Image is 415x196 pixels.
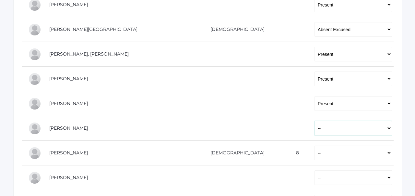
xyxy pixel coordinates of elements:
a: [PERSON_NAME], [PERSON_NAME] [49,51,129,57]
a: [PERSON_NAME] [49,150,88,156]
a: [PERSON_NAME] [49,76,88,82]
div: Nora McKenzie [28,147,41,160]
td: [DEMOGRAPHIC_DATA] [188,17,282,42]
a: [PERSON_NAME] [49,175,88,180]
div: Jade Johnson [28,122,41,135]
a: [PERSON_NAME][GEOGRAPHIC_DATA] [49,26,137,32]
a: [PERSON_NAME] [49,2,88,7]
div: Jasper Johnson [28,97,41,110]
td: [DEMOGRAPHIC_DATA] [188,141,282,165]
td: 8 [282,141,308,165]
div: Abrielle Hazen [28,72,41,85]
a: [PERSON_NAME] [49,125,88,131]
div: Ryder Hardisty [28,48,41,61]
div: Weston Moran [28,171,41,184]
a: [PERSON_NAME] [49,100,88,106]
div: Lincoln Farnes [28,23,41,36]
